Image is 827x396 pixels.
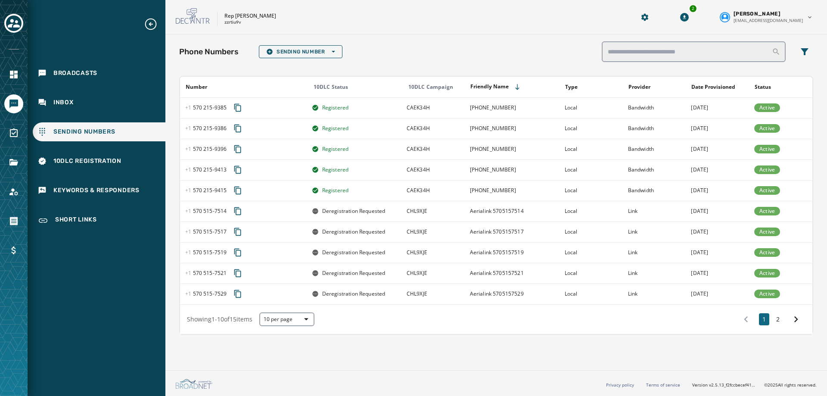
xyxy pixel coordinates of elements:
button: Copy phone number to clipboard [230,265,246,281]
td: Local [560,97,623,118]
td: [DATE] [686,263,749,284]
a: Terms of service [646,382,680,388]
td: Bandwidth [623,118,686,139]
span: 570 515 - 7514 [185,208,227,215]
button: Sort by [object Object] [467,80,524,94]
span: Representative Brenda Pugh will use this campaign for information on outreach events, road closur... [407,269,427,277]
span: Active [759,146,775,153]
span: Pennsylvania House of Representative Brenda Pugh will use this campaign for information on outrea... [407,104,430,111]
button: Copy phone number to clipboard [230,286,246,302]
button: Sort by [object Object] [182,80,211,94]
span: +1 [185,187,193,194]
span: Pennsylvania House of Representative Brenda Pugh will use this campaign for information on outrea... [407,125,430,132]
a: Navigate to 10DLC Registration [33,152,165,171]
a: Navigate to Account [4,182,23,201]
button: Expand sub nav menu [144,17,165,31]
td: [DATE] [686,284,749,304]
span: Deregistration Requested [322,270,386,277]
span: Pennsylvania House of Representative Brenda Pugh will use this campaign for information on outrea... [407,187,430,194]
button: Sort by [object Object] [751,80,774,94]
td: [DATE] [686,221,749,242]
td: [DATE] [686,180,749,201]
p: zzrtiu9v [224,19,241,26]
td: Aerialink 5705157517 [465,221,560,242]
span: Representative Brenda Pugh will use this campaign for information on outreach events, road closur... [407,228,427,235]
span: Active [759,228,775,235]
span: v2.5.13_f2fccbecef41a56588405520c543f5f958952a99 [709,382,757,388]
button: Sort by [object Object] [688,80,739,94]
span: +1 [185,125,193,132]
td: Local [560,159,623,180]
span: 10DLC Registration [53,157,121,165]
button: Copy phone number to clipboard [230,183,246,198]
td: Link [623,201,686,221]
span: [PERSON_NAME] [734,10,780,17]
div: 10DLC Campaign [408,84,464,90]
span: +1 [185,166,193,173]
td: [DATE] [686,201,749,221]
button: Sending Number [259,45,342,58]
td: Aerialink 5705157514 [465,201,560,221]
td: Local [560,118,623,139]
span: +1 [185,104,193,111]
td: Aerialink 5705157521 [465,263,560,284]
span: Sending Number [266,48,335,55]
button: Copy phone number to clipboard [230,100,246,115]
td: Local [560,180,623,201]
span: Active [759,208,775,215]
span: Registered [322,125,349,132]
button: Filters menu [796,43,813,60]
button: 10 per page [259,312,314,326]
span: Deregistration Requested [322,208,386,215]
a: Navigate to Home [4,65,23,84]
span: Showing 1 - 10 of 15 items [187,315,252,323]
span: Sending Numbers [53,128,115,136]
span: Active [759,270,775,277]
span: Deregistration Requested [322,290,386,297]
td: Local [560,284,623,304]
span: +1 [185,269,193,277]
span: Short Links [55,215,97,226]
span: Inbox [53,98,74,107]
span: [EMAIL_ADDRESS][DOMAIN_NAME] [734,17,803,24]
td: [DATE] [686,118,749,139]
a: Privacy policy [606,382,634,388]
span: +1 [185,290,193,297]
div: 2 [689,4,697,13]
td: [DATE] [686,159,749,180]
td: Bandwidth [623,180,686,201]
td: [PHONE_NUMBER] [465,180,560,201]
span: 570 215 - 9415 [185,187,227,194]
td: [DATE] [686,97,749,118]
td: [DATE] [686,242,749,263]
span: +1 [185,249,193,256]
td: Bandwidth [623,139,686,159]
a: Navigate to Keywords & Responders [33,181,165,200]
button: Toggle account select drawer [4,14,23,33]
button: Manage global settings [637,9,653,25]
span: Pennsylvania House of Representative Brenda Pugh will use this campaign for information on outrea... [407,166,430,173]
span: Broadcasts [53,69,97,78]
td: Local [560,242,623,263]
a: Navigate to Surveys [4,124,23,143]
button: Copy phone number to clipboard [230,141,246,157]
span: Active [759,249,775,256]
button: Copy phone number to clipboard [230,245,246,260]
td: [PHONE_NUMBER] [465,139,560,159]
span: +1 [185,228,193,235]
span: 570 515 - 7521 [185,270,227,277]
span: 570 215 - 9385 [185,104,227,111]
button: Copy phone number to clipboard [230,203,246,219]
span: Active [759,187,775,194]
span: Active [759,104,775,111]
span: Active [759,125,775,132]
a: Navigate to Inbox [33,93,165,112]
span: 570 515 - 7519 [185,249,227,256]
button: Download Menu [677,9,692,25]
td: Bandwidth [623,97,686,118]
span: 570 515 - 7529 [185,290,227,297]
h2: Phone Numbers [179,46,239,58]
td: Aerialink 5705157519 [465,242,560,263]
button: 1 [759,313,769,325]
td: Link [623,284,686,304]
